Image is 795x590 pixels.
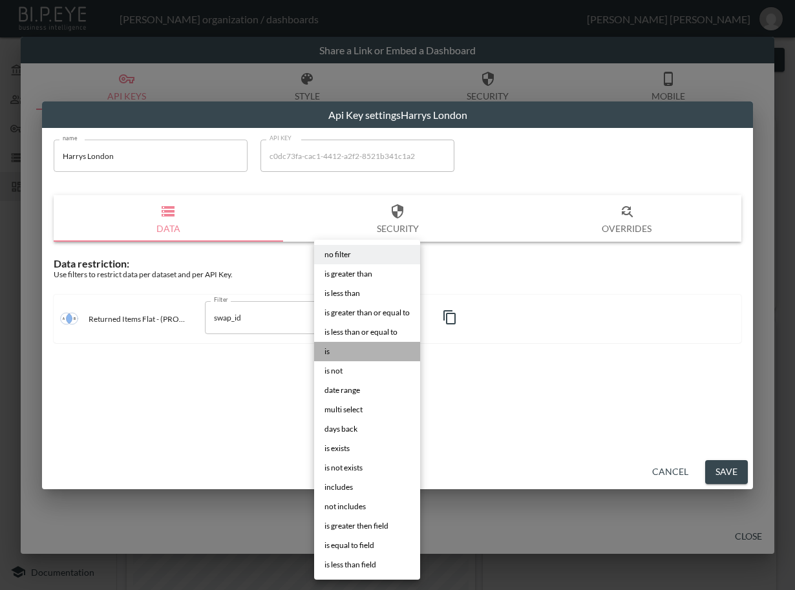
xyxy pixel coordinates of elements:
span: multi select [324,404,363,416]
span: is less than [324,288,360,299]
span: is less than or equal to [324,326,397,338]
span: includes [324,481,353,493]
span: is not [324,365,343,377]
span: is not exists [324,462,363,474]
span: is exists [324,443,350,454]
span: is greater than [324,268,372,280]
span: is less than field [324,559,376,571]
span: days back [324,423,357,435]
span: is greater than or equal to [324,307,410,319]
span: is [324,346,330,357]
span: date range [324,385,360,396]
span: is greater then field [324,520,388,532]
span: no filter [324,249,351,260]
span: not includes [324,501,366,512]
span: is equal to field [324,540,374,551]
